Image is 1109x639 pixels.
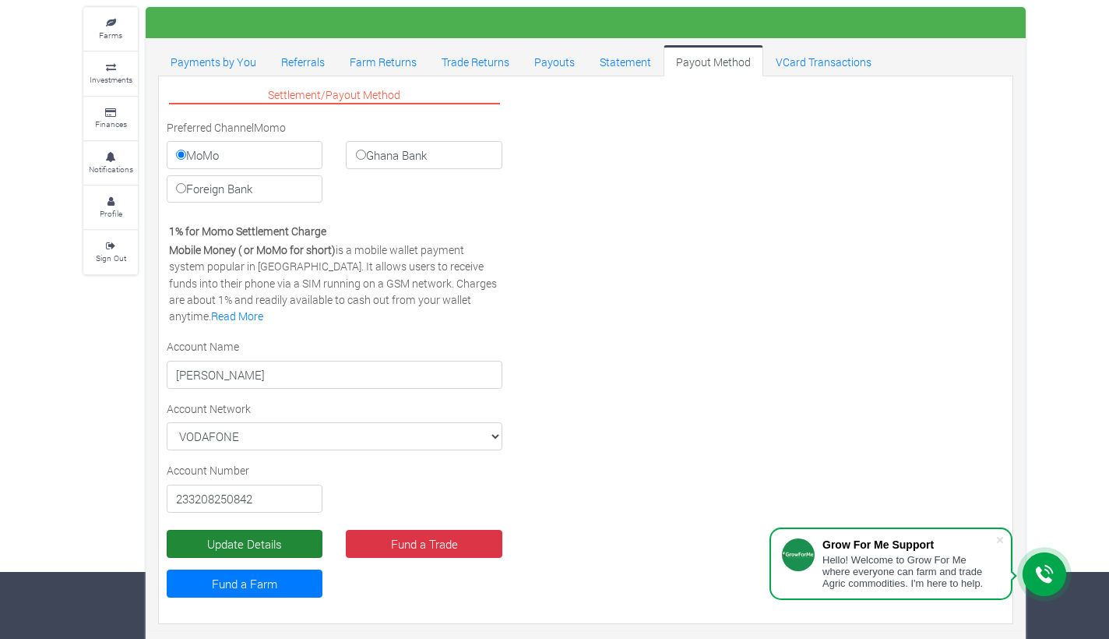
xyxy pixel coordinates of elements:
button: Update Details [167,530,322,558]
a: VCard Transactions [763,45,884,76]
small: Investments [90,74,132,85]
a: Fund a Farm [167,570,322,598]
small: Sign Out [96,252,126,263]
a: Payments by You [158,45,269,76]
a: Trade Returns [429,45,522,76]
small: Farms [99,30,122,41]
a: Sign Out [83,231,138,274]
p: Settlement/Payout Method [169,86,500,104]
label: Account Network [167,401,251,417]
input: MoMo [176,150,186,160]
small: Notifications [89,164,133,175]
div: Grow For Me Support [822,538,995,551]
small: Profile [100,208,122,219]
b: Mobile Money ( or MoMo for short) [169,242,336,257]
input: Foreign Bank [176,183,186,193]
label: Preferred Channel [167,119,254,136]
a: Statement [587,45,664,76]
label: Foreign Bank [167,175,322,203]
a: Referrals [269,45,337,76]
a: Investments [83,52,138,95]
a: Farm Returns [337,45,429,76]
a: Payouts [522,45,587,76]
a: Read More [211,309,263,323]
div: Hello! Welcome to Grow For Me where everyone can farm and trade Agric commodities. I'm here to help. [822,554,995,589]
label: Ghana Bank [346,141,502,169]
p: is a mobile wallet payment system popular in [GEOGRAPHIC_DATA]. It allows users to receive funds ... [169,242,500,324]
a: Payout Method [664,45,763,76]
input: Ghana Bank [356,150,366,160]
a: Finances [83,97,138,140]
div: Momo [155,119,514,209]
a: Fund a Trade [346,530,502,558]
a: Notifications [83,142,138,185]
a: Profile [83,186,138,229]
small: Finances [95,118,127,129]
label: Account Name [167,338,239,355]
b: 1% for Momo Settlement Charge [169,224,326,238]
a: Farms [83,8,138,51]
label: MoMo [167,141,322,169]
label: Account Number [167,462,249,478]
